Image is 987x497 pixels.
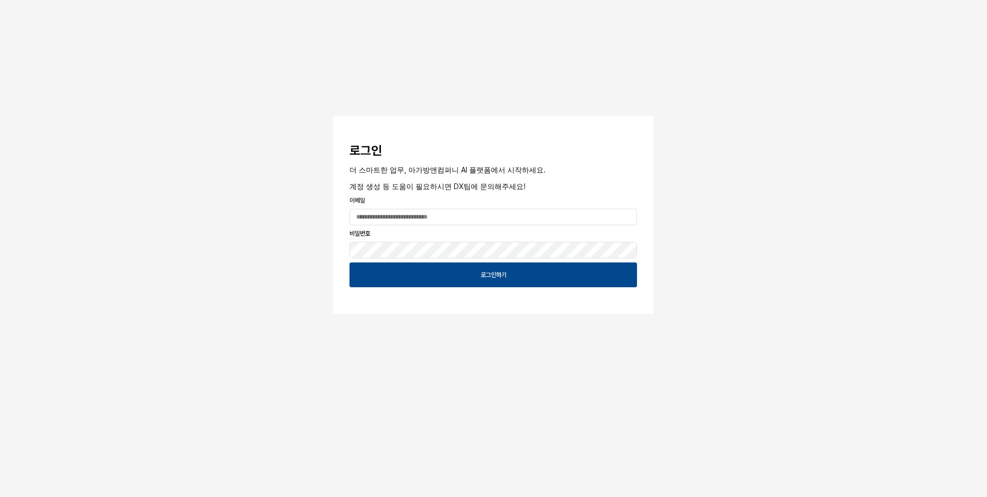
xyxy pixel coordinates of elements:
[349,144,637,158] h3: 로그인
[349,196,637,205] p: 이메일
[349,181,637,192] p: 계정 생성 등 도움이 필요하시면 DX팀에 문의해주세요!
[349,262,637,287] button: 로그인하기
[481,271,506,279] p: 로그인하기
[349,164,637,175] p: 더 스마트한 업무, 아가방앤컴퍼니 AI 플랫폼에서 시작하세요.
[349,229,637,238] p: 비밀번호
